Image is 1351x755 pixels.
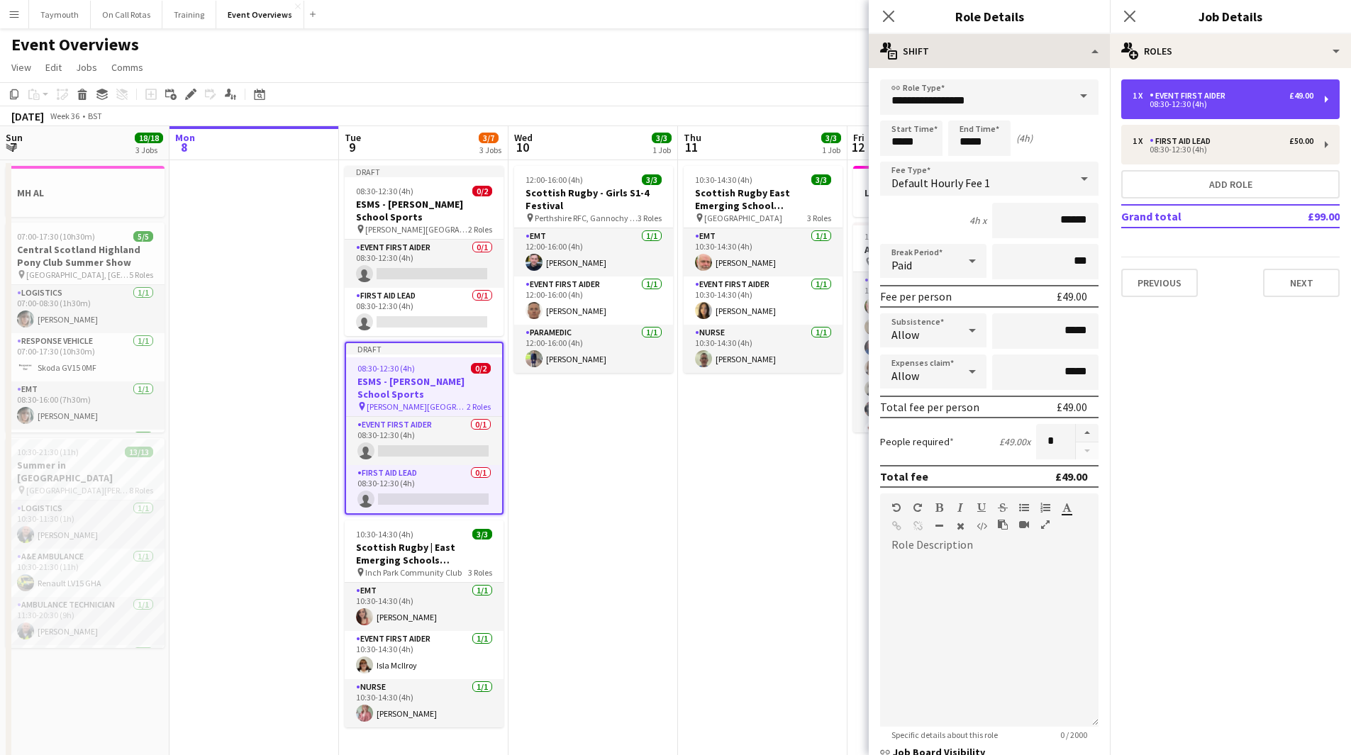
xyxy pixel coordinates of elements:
[684,166,843,373] app-job-card: 10:30-14:30 (4h)3/3Scottish Rugby East Emerging School Championships | Meggetland [GEOGRAPHIC_DAT...
[45,61,62,74] span: Edit
[891,502,901,513] button: Undo
[1019,519,1029,530] button: Insert video
[1133,136,1150,146] div: 1 x
[1133,101,1313,108] div: 08:30-12:30 (4h)
[76,61,97,74] span: Jobs
[345,520,504,727] app-job-card: 10:30-14:30 (4h)3/3Scottish Rugby | East Emerging Schools Championships | [GEOGRAPHIC_DATA] Inch ...
[891,258,912,272] span: Paid
[129,485,153,496] span: 8 Roles
[514,228,673,276] app-card-role: EMT1/112:00-16:00 (4h)[PERSON_NAME]
[1121,269,1198,297] button: Previous
[684,228,843,276] app-card-role: EMT1/110:30-14:30 (4h)[PERSON_NAME]
[1062,502,1072,513] button: Text Color
[357,363,415,374] span: 08:30-12:30 (4h)
[977,502,986,513] button: Underline
[40,58,67,77] a: Edit
[880,400,979,414] div: Total fee per person
[1263,205,1340,228] td: £99.00
[17,447,79,457] span: 10:30-21:30 (11h)
[6,186,165,199] h3: MH AL
[891,328,919,342] span: Allow
[47,111,82,121] span: Week 36
[998,519,1008,530] button: Paste as plain text
[4,139,23,155] span: 7
[1110,34,1351,68] div: Roles
[106,58,149,77] a: Comms
[26,269,129,280] span: [GEOGRAPHIC_DATA], [GEOGRAPHIC_DATA]
[1040,519,1050,530] button: Fullscreen
[934,502,944,513] button: Bold
[345,198,504,223] h3: ESMS - [PERSON_NAME] School Sports
[468,224,492,235] span: 2 Roles
[472,186,492,196] span: 0/2
[345,166,504,336] div: Draft08:30-12:30 (4h)0/2ESMS - [PERSON_NAME] School Sports [PERSON_NAME][GEOGRAPHIC_DATA]2 RolesE...
[6,223,165,432] app-job-card: 07:00-17:30 (10h30m)5/5Central Scotland Highland Pony Club Summer Show [GEOGRAPHIC_DATA], [GEOGRA...
[682,139,701,155] span: 11
[129,269,153,280] span: 5 Roles
[684,276,843,325] app-card-role: Event First Aider1/110:30-14:30 (4h)[PERSON_NAME]
[1150,91,1231,101] div: Event First Aider
[6,333,165,381] app-card-role: Response Vehicle1/107:00-17:30 (10h30m)Skoda GV15 0MF
[913,502,923,513] button: Redo
[135,145,162,155] div: 3 Jobs
[955,502,965,513] button: Italic
[807,213,831,223] span: 3 Roles
[345,541,504,566] h3: Scottish Rugby | East Emerging Schools Championships | [GEOGRAPHIC_DATA]
[891,176,990,190] span: Default Hourly Fee 1
[133,231,153,242] span: 5/5
[346,375,502,401] h3: ESMS - [PERSON_NAME] School Sports
[695,174,752,185] span: 10:30-14:30 (4h)
[135,133,163,143] span: 18/18
[6,597,165,645] app-card-role: Ambulance Technician1/111:30-20:30 (9h)[PERSON_NAME]
[365,224,468,235] span: [PERSON_NAME][GEOGRAPHIC_DATA]
[853,131,864,144] span: Fri
[175,131,195,144] span: Mon
[479,133,499,143] span: 3/7
[345,679,504,727] app-card-role: Nurse1/110:30-14:30 (4h)[PERSON_NAME]
[1049,729,1099,740] span: 0 / 2000
[880,289,952,303] div: Fee per person
[642,174,662,185] span: 3/3
[346,465,502,513] app-card-role: First Aid Lead0/108:30-12:30 (4h)
[821,133,841,143] span: 3/3
[934,520,944,532] button: Horizontal Line
[6,500,165,549] app-card-role: Logistics1/110:30-11:30 (1h)[PERSON_NAME]
[1076,424,1099,442] button: Increase
[6,131,23,144] span: Sun
[345,342,504,515] app-job-card: Draft08:30-12:30 (4h)0/2ESMS - [PERSON_NAME] School Sports [PERSON_NAME][GEOGRAPHIC_DATA]2 RolesE...
[1055,469,1087,483] div: £49.00
[1133,146,1313,153] div: 08:30-12:30 (4h)
[26,485,129,496] span: [GEOGRAPHIC_DATA][PERSON_NAME], [GEOGRAPHIC_DATA]
[880,469,928,483] div: Total fee
[512,139,533,155] span: 10
[999,435,1030,448] div: £49.00 x
[91,1,162,28] button: On Call Rotas
[346,343,502,354] div: Draft
[356,529,413,539] span: 10:30-14:30 (4h)
[345,166,504,177] div: Draft
[1263,269,1340,297] button: Next
[472,529,492,539] span: 3/3
[6,459,165,484] h3: Summer in [GEOGRAPHIC_DATA]
[1133,91,1150,101] div: 1 x
[1150,136,1216,146] div: First Aid Lead
[684,131,701,144] span: Thu
[514,166,673,373] div: 12:00-16:00 (4h)3/3Scottish Rugby - Girls S1-4 Festival Perthshire RFC, Gannochy Sports Pavilion3...
[6,58,37,77] a: View
[367,401,467,412] span: [PERSON_NAME][GEOGRAPHIC_DATA]
[345,240,504,288] app-card-role: Event First Aider0/108:30-12:30 (4h)
[977,520,986,532] button: HTML Code
[346,417,502,465] app-card-role: Event First Aider0/108:30-12:30 (4h)
[853,223,1012,432] app-job-card: 15:00-19:00 (4h)25/30Alphamed Staff BBQ & CPD Alphamed HQ1 RoleOperations25/3015:00-19:00 (4h)[PE...
[173,139,195,155] span: 8
[684,186,843,212] h3: Scottish Rugby East Emerging School Championships | Meggetland
[1057,400,1087,414] div: £49.00
[467,401,491,412] span: 2 Roles
[1289,91,1313,101] div: £49.00
[70,58,103,77] a: Jobs
[6,166,165,217] div: MH AL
